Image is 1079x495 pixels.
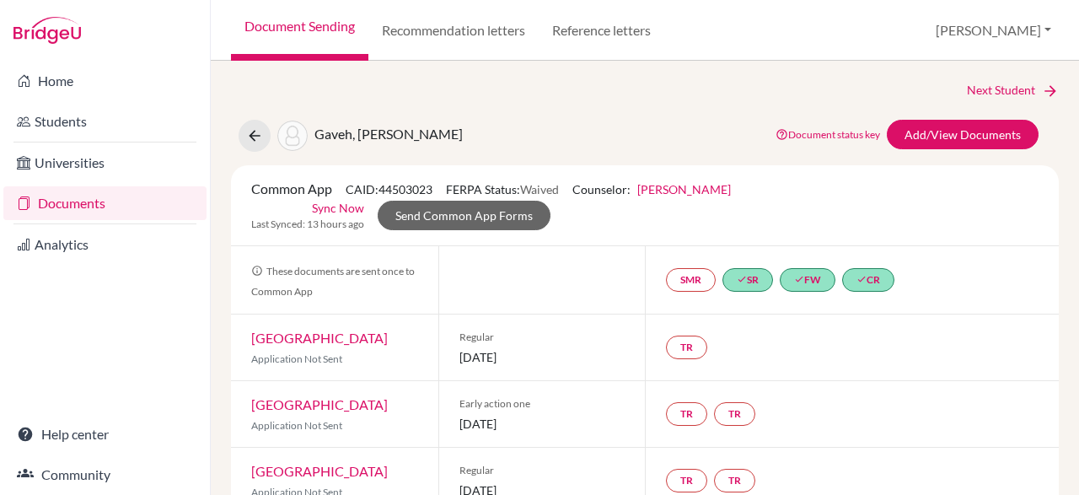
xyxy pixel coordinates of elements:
span: FERPA Status: [446,182,559,196]
span: Application Not Sent [251,419,342,432]
a: SMR [666,268,716,292]
span: Common App [251,180,332,196]
a: doneSR [722,268,773,292]
a: Add/View Documents [887,120,1039,149]
span: Waived [520,182,559,196]
a: Send Common App Forms [378,201,550,230]
a: Home [3,64,207,98]
span: Last Synced: 13 hours ago [251,217,364,232]
span: These documents are sent once to Common App [251,265,415,298]
a: Documents [3,186,207,220]
a: Help center [3,417,207,451]
span: CAID: 44503023 [346,182,432,196]
a: TR [714,402,755,426]
span: Application Not Sent [251,352,342,365]
a: TR [666,336,707,359]
a: doneFW [780,268,835,292]
span: Regular [459,463,625,478]
span: Early action one [459,396,625,412]
a: [PERSON_NAME] [637,182,731,196]
span: Counselor: [572,182,731,196]
a: TR [714,469,755,492]
button: [PERSON_NAME] [928,14,1059,46]
span: Regular [459,330,625,345]
a: Next Student [967,81,1059,100]
a: [GEOGRAPHIC_DATA] [251,463,388,479]
a: Students [3,105,207,138]
i: done [737,274,747,284]
a: TR [666,469,707,492]
a: Community [3,458,207,492]
i: done [856,274,867,284]
a: Sync Now [312,199,364,217]
a: Analytics [3,228,207,261]
a: TR [666,402,707,426]
a: Document status key [776,128,880,141]
span: [DATE] [459,415,625,433]
i: done [794,274,804,284]
span: [DATE] [459,348,625,366]
span: Gaveh, [PERSON_NAME] [314,126,463,142]
a: doneCR [842,268,894,292]
a: [GEOGRAPHIC_DATA] [251,396,388,412]
a: [GEOGRAPHIC_DATA] [251,330,388,346]
a: Universities [3,146,207,180]
img: Bridge-U [13,17,81,44]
